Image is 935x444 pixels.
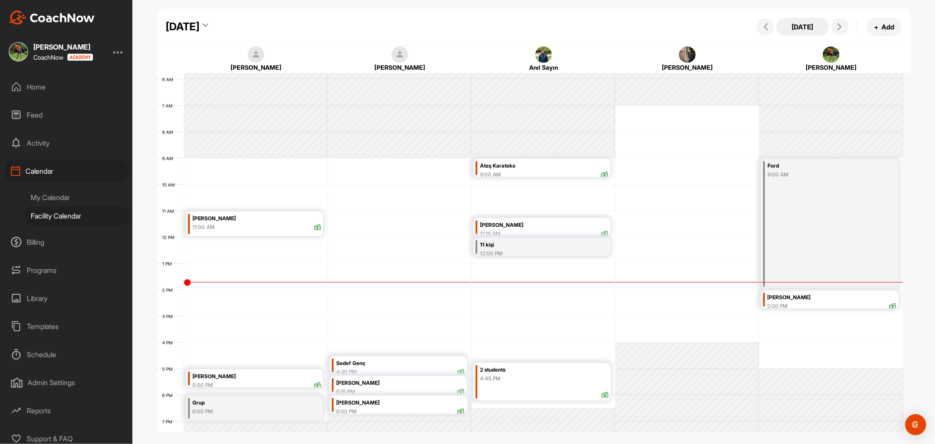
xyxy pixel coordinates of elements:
[768,293,896,303] div: [PERSON_NAME]
[196,63,316,72] div: [PERSON_NAME]
[157,129,182,135] div: 8 AM
[336,368,357,376] div: 4:30 PM
[5,372,128,394] div: Admin Settings
[166,19,199,35] div: [DATE]
[5,259,128,281] div: Programs
[768,161,874,171] div: Ford
[157,287,181,293] div: 2 PM
[768,302,788,310] div: 2:00 PM
[192,223,215,231] div: 11:00 AM
[157,103,181,108] div: 7 AM
[484,63,603,72] div: Anıl Sayın
[628,63,747,72] div: [PERSON_NAME]
[157,366,181,372] div: 5 PM
[874,22,878,32] span: +
[192,408,299,415] div: 6:00 PM
[33,43,93,50] div: [PERSON_NAME]
[5,76,128,98] div: Home
[192,372,321,382] div: [PERSON_NAME]
[157,393,181,398] div: 6 PM
[679,47,696,63] img: square_a5af11bd6a9eaf2830e86d991feef856.jpg
[867,18,902,36] button: +Add
[25,188,128,207] div: My Calendar
[5,287,128,309] div: Library
[5,104,128,126] div: Feed
[480,240,587,250] div: 11 kişi
[336,358,465,369] div: Sedef Genç
[157,208,183,214] div: 11 AM
[192,214,321,224] div: [PERSON_NAME]
[67,54,93,61] img: CoachNow acadmey
[9,42,28,61] img: square_0221d115ea49f605d8705f6c24cfd99a.jpg
[248,47,264,63] img: square_default-ef6cabf814de5a2bf16c804365e32c732080f9872bdf737d349900a9daf73cf9.png
[157,156,182,161] div: 9 AM
[768,171,874,179] div: 9:00 AM
[33,54,93,61] div: CoachNow
[157,235,183,240] div: 12 PM
[771,63,891,72] div: [PERSON_NAME]
[336,408,357,415] div: 6:00 PM
[192,398,299,408] div: Grup
[5,400,128,422] div: Reports
[336,398,465,408] div: [PERSON_NAME]
[480,365,609,375] div: 2 students
[480,171,501,179] div: 9:00 AM
[5,315,128,337] div: Templates
[391,47,408,63] img: square_default-ef6cabf814de5a2bf16c804365e32c732080f9872bdf737d349900a9daf73cf9.png
[5,132,128,154] div: Activity
[192,381,213,389] div: 5:00 PM
[480,250,587,258] div: 12:00 PM
[336,378,465,388] div: [PERSON_NAME]
[25,207,128,225] div: Facility Calendar
[336,388,355,396] div: 5:15 PM
[9,11,95,25] img: CoachNow
[535,47,552,63] img: square_9586089d7e11ec01d9bb61086f6e34e5.jpg
[157,340,181,345] div: 4 PM
[823,47,839,63] img: square_0221d115ea49f605d8705f6c24cfd99a.jpg
[157,419,181,424] div: 7 PM
[480,230,501,238] div: 11:15 AM
[480,375,501,383] div: 4:45 PM
[776,18,829,36] button: [DATE]
[905,414,926,435] div: Open Intercom Messenger
[157,182,184,187] div: 10 AM
[5,160,128,182] div: Calendar
[340,63,459,72] div: [PERSON_NAME]
[157,77,182,82] div: 6 AM
[5,231,128,253] div: Billing
[157,261,181,266] div: 1 PM
[480,220,609,230] div: [PERSON_NAME]
[157,314,181,319] div: 3 PM
[480,161,609,171] div: Ateş Karateke
[5,344,128,365] div: Schedule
